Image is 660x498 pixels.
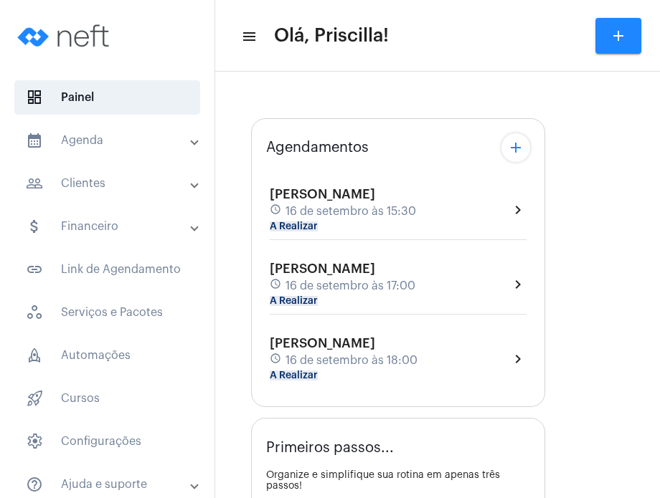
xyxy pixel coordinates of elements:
span: Organize e simplifique sua rotina em apenas três passos! [266,470,500,491]
mat-expansion-panel-header: sidenav iconAgenda [9,123,214,158]
mat-chip: A Realizar [270,370,318,380]
span: sidenav icon [26,304,43,321]
span: Configurações [14,424,200,459]
span: Agendamentos [266,140,369,155]
span: Primeiros passos... [266,440,394,456]
span: Olá, Priscilla! [274,24,389,47]
img: logo-neft-novo-2.png [11,7,119,64]
mat-icon: sidenav icon [26,132,43,149]
mat-expansion-panel-header: sidenav iconClientes [9,166,214,201]
mat-icon: add [610,27,627,44]
span: Painel [14,80,200,115]
mat-chip: A Realizar [270,296,318,306]
mat-panel-title: Financeiro [26,218,192,235]
span: 16 de setembro às 15:30 [286,205,416,218]
mat-icon: sidenav icon [26,218,43,235]
span: [PERSON_NAME] [270,262,375,275]
mat-icon: sidenav icon [26,476,43,493]
mat-icon: chevron_right [509,201,527,219]
span: sidenav icon [26,390,43,407]
span: [PERSON_NAME] [270,337,375,350]
mat-icon: sidenav icon [26,175,43,192]
span: sidenav icon [26,347,43,364]
mat-icon: sidenav icon [26,261,43,278]
mat-panel-title: Agenda [26,132,192,149]
mat-icon: schedule [270,353,283,368]
span: Automações [14,338,200,373]
mat-icon: sidenav icon [241,28,255,45]
mat-chip: A Realizar [270,221,318,231]
span: sidenav icon [26,89,43,106]
mat-icon: chevron_right [509,276,527,293]
mat-panel-title: Clientes [26,175,192,192]
mat-icon: schedule [270,278,283,294]
span: Link de Agendamento [14,252,200,287]
span: Cursos [14,381,200,416]
span: Serviços e Pacotes [14,295,200,330]
span: 16 de setembro às 18:00 [286,354,418,367]
mat-icon: schedule [270,203,283,219]
mat-icon: chevron_right [509,350,527,368]
mat-expansion-panel-header: sidenav iconFinanceiro [9,209,214,244]
span: sidenav icon [26,433,43,450]
span: 16 de setembro às 17:00 [286,279,415,292]
mat-icon: add [507,139,524,156]
span: [PERSON_NAME] [270,188,375,201]
mat-panel-title: Ajuda e suporte [26,476,192,493]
